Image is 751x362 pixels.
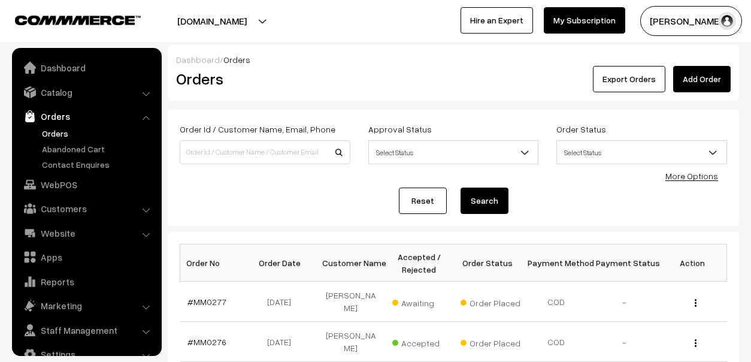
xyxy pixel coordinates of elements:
a: Apps [15,246,158,268]
img: user [718,12,736,30]
span: Select Status [556,140,727,164]
th: Payment Method [522,245,590,282]
label: Order Id / Customer Name, Email, Phone [180,123,335,135]
a: Catalog [15,82,158,103]
span: Select Status [369,142,538,163]
img: Menu [695,339,697,347]
th: Action [658,245,726,282]
td: - [590,282,658,322]
span: Select Status [368,140,539,164]
span: Order Placed [461,294,520,309]
a: #MM0276 [187,337,226,347]
a: Dashboard [176,55,220,65]
a: Orders [39,127,158,140]
a: More Options [665,171,718,181]
td: [PERSON_NAME] [317,322,385,362]
a: Hire an Expert [461,7,533,34]
th: Order Status [453,245,522,282]
span: Orders [223,55,250,65]
img: Menu [695,299,697,307]
a: Marketing [15,295,158,316]
th: Payment Status [590,245,658,282]
td: - [590,322,658,362]
a: Customers [15,198,158,219]
td: [PERSON_NAME] [317,282,385,322]
span: Select Status [557,142,726,163]
a: Abandoned Cart [39,143,158,155]
a: Website [15,222,158,244]
button: Search [461,188,508,214]
a: WebPOS [15,174,158,195]
span: Awaiting [392,294,452,309]
a: Reset [399,188,447,214]
td: COD [522,322,590,362]
a: Orders [15,105,158,127]
a: Add Order [673,66,731,92]
button: [DOMAIN_NAME] [135,6,289,36]
a: Staff Management [15,319,158,341]
td: [DATE] [249,282,317,322]
span: Accepted [392,334,452,349]
h2: Orders [176,70,349,88]
a: Reports [15,271,158,292]
input: Order Id / Customer Name / Customer Email / Customer Phone [180,140,350,164]
th: Order Date [249,245,317,282]
img: COMMMERCE [15,16,141,25]
td: [DATE] [249,322,317,362]
th: Order No [180,245,249,282]
th: Accepted / Rejected [385,245,453,282]
a: My Subscription [544,7,625,34]
a: COMMMERCE [15,12,120,26]
div: / [176,53,731,66]
span: Order Placed [461,334,520,349]
button: Export Orders [593,66,665,92]
label: Order Status [556,123,606,135]
td: COD [522,282,590,322]
a: #MM0277 [187,297,226,307]
label: Approval Status [368,123,432,135]
th: Customer Name [317,245,385,282]
a: Contact Enquires [39,158,158,171]
a: Dashboard [15,57,158,79]
button: [PERSON_NAME]… [640,6,742,36]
